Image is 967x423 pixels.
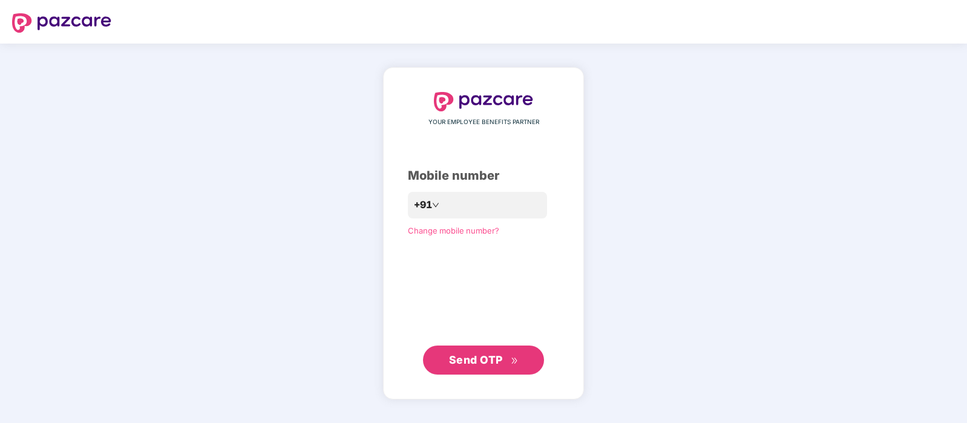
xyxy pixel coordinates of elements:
[12,13,111,33] img: logo
[428,117,539,127] span: YOUR EMPLOYEE BENEFITS PARTNER
[408,226,499,235] a: Change mobile number?
[414,197,432,212] span: +91
[449,353,503,366] span: Send OTP
[423,346,544,375] button: Send OTPdouble-right
[408,166,559,185] div: Mobile number
[434,92,533,111] img: logo
[511,357,519,365] span: double-right
[432,202,439,209] span: down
